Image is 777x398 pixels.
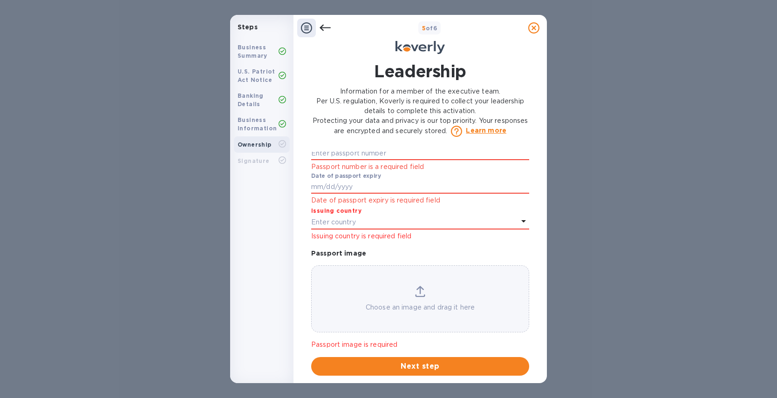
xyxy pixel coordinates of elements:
button: Next step [311,357,529,376]
a: Learn more [466,126,506,135]
b: Banking Details [238,92,264,108]
b: U.S. Patriot Act Notice [238,68,275,83]
b: Issuing country [311,207,361,214]
b: of 6 [422,25,437,32]
span: 5 [422,25,426,32]
p: Enter country [311,217,356,227]
b: Ownership [238,141,272,148]
input: mm/dd/yyyy [311,180,529,194]
p: Choose an image and drag it here [312,303,529,312]
span: Next step [319,361,522,372]
p: Information for a member of the executive team. Per U.S. regulation, Koverly is required to colle... [311,87,529,137]
label: Date of passport expiry [311,173,381,179]
p: Passport image is required [311,340,529,350]
p: Issuing country is required field [311,231,529,241]
b: Business Summary [238,44,267,59]
p: Passport number is a required field [311,162,529,172]
p: Date of passport expiry is required field [311,195,529,206]
h1: Leadership [374,60,466,83]
b: Business Information [238,116,277,132]
p: Passport image [311,249,529,258]
input: Enter passport number [311,147,529,161]
b: Signature [238,157,270,164]
b: Steps [238,23,258,31]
